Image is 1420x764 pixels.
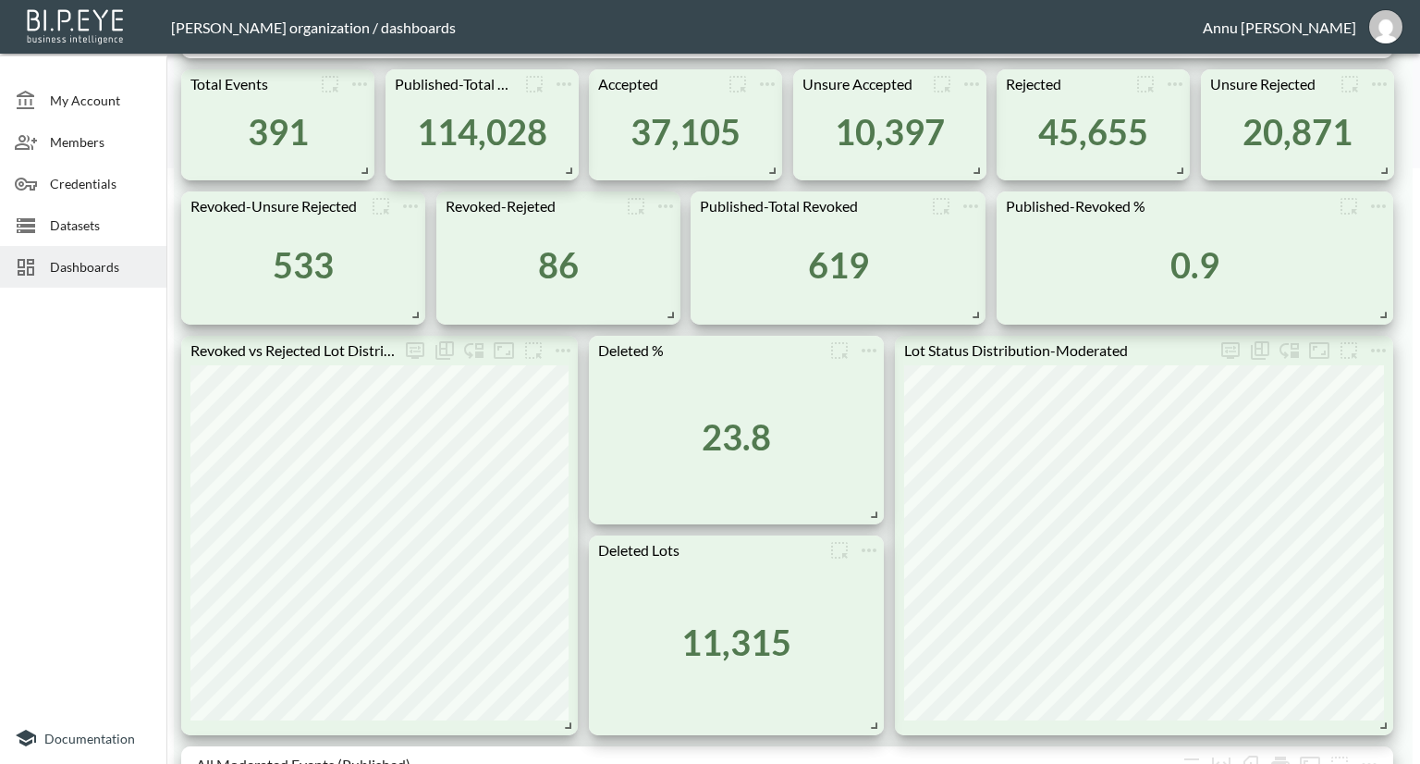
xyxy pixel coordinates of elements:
[50,174,152,193] span: Credentials
[753,69,782,99] button: more
[366,195,396,213] span: Attach chart to a group
[1170,243,1219,286] div: 0.9
[793,75,927,92] div: Unsure Accepted
[926,195,956,213] span: Attach chart to a group
[1245,336,1275,365] div: Show chart as table
[825,536,854,565] button: more
[1201,75,1335,92] div: Unsure Rejected
[1304,336,1334,365] button: Fullscreen
[825,336,854,365] button: more
[1131,73,1160,91] span: Attach chart to a group
[1356,5,1415,49] button: annu@mutualart.com
[315,69,345,99] button: more
[691,197,926,215] div: Published-Total Revoked
[825,339,854,357] span: Attach chart to a group
[386,75,520,92] div: Published-Total Lots
[1131,69,1160,99] button: more
[1364,191,1393,221] button: more
[436,197,621,215] div: Revoked-Rejeted
[808,243,869,286] div: 619
[1203,18,1356,36] div: Annu [PERSON_NAME]
[50,216,152,235] span: Datasets
[825,539,854,557] span: Attach chart to a group
[957,69,986,99] span: Chart settings
[519,336,548,365] button: more
[489,336,519,365] button: Fullscreen
[702,415,771,458] div: 23.8
[459,336,489,365] div: Enable/disable chart dragging
[651,191,680,221] span: Chart settings
[1334,339,1364,357] span: Attach chart to a group
[345,69,374,99] span: Chart settings
[181,75,315,92] div: Total Events
[854,336,884,365] span: Chart settings
[15,727,152,749] a: Documentation
[519,339,548,357] span: Attach chart to a group
[1334,336,1364,365] button: more
[181,341,400,359] div: Revoked vs Rejected Lot Distribution
[366,191,396,221] button: more
[548,336,578,365] span: Chart settings
[1334,195,1364,213] span: Attach chart to a group
[956,191,985,221] button: more
[926,191,956,221] button: more
[630,110,741,153] div: 37,105
[248,110,309,153] div: 391
[273,243,334,286] div: 533
[723,73,753,91] span: Attach chart to a group
[681,621,791,663] div: 11,315
[589,341,825,359] div: Deleted %
[854,536,884,565] span: Chart settings
[417,110,547,153] div: 114,028
[1038,110,1148,153] div: 45,655
[23,5,129,46] img: bipeye-logo
[927,69,957,99] button: more
[753,69,782,99] span: Chart settings
[315,73,345,91] span: Attach chart to a group
[651,191,680,221] button: more
[1364,191,1393,221] span: Chart settings
[538,243,579,286] div: 86
[50,91,152,110] span: My Account
[1335,73,1365,91] span: Attach chart to a group
[956,191,985,221] span: Chart settings
[621,195,651,213] span: Attach chart to a group
[50,132,152,152] span: Members
[723,69,753,99] button: more
[1334,191,1364,221] button: more
[957,69,986,99] button: more
[345,69,374,99] button: more
[997,75,1131,92] div: Rejected
[997,197,1334,215] div: Published-Revoked %
[1364,336,1393,365] button: more
[1369,10,1402,43] img: 30a3054078d7a396129f301891e268cf
[1160,69,1190,99] button: more
[1160,69,1190,99] span: Chart settings
[400,336,430,365] span: Display settings
[520,73,549,91] span: Attach chart to a group
[1275,336,1304,365] div: Enable/disable chart dragging
[1216,336,1245,365] span: Display settings
[171,18,1203,36] div: [PERSON_NAME] organization / dashboards
[621,191,651,221] button: more
[589,541,825,559] div: Deleted Lots
[44,731,135,746] span: Documentation
[895,341,1216,359] div: Lot Status Distribution-Moderated
[1365,69,1394,99] button: more
[854,536,884,565] button: more
[1242,110,1353,153] div: 20,871
[1216,336,1245,365] button: more
[854,336,884,365] button: more
[1335,69,1365,99] button: more
[548,336,578,365] button: more
[50,257,152,277] span: Dashboards
[835,110,945,153] div: 10,397
[400,336,430,365] button: more
[927,73,957,91] span: Attach chart to a group
[396,191,425,221] button: more
[549,69,579,99] button: more
[430,336,459,365] div: Show chart as table
[589,75,723,92] div: Accepted
[396,191,425,221] span: Chart settings
[1365,69,1394,99] span: Chart settings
